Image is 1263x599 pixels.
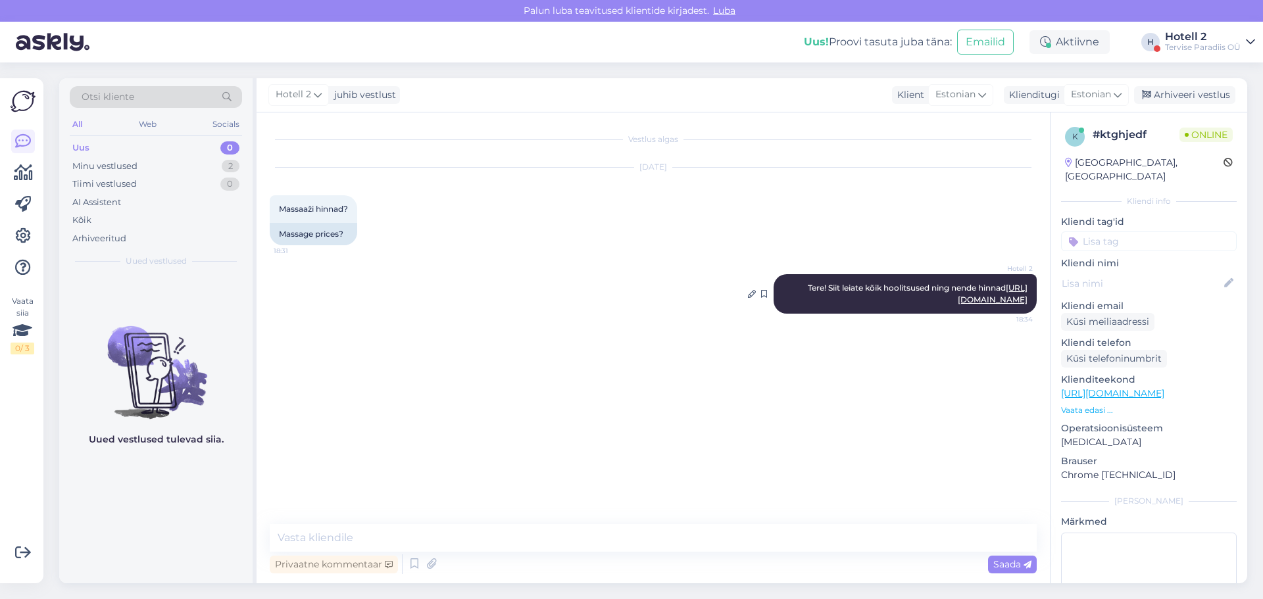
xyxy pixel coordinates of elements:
div: Küsi telefoninumbrit [1061,350,1167,368]
div: All [70,116,85,133]
div: Proovi tasuta juba täna: [804,34,952,50]
p: Klienditeekond [1061,373,1237,387]
a: Hotell 2Tervise Paradiis OÜ [1165,32,1255,53]
div: # ktghjedf [1093,127,1179,143]
p: Märkmed [1061,515,1237,529]
div: Massage prices? [270,223,357,245]
div: juhib vestlust [329,88,396,102]
input: Lisa nimi [1062,276,1222,291]
span: Hotell 2 [983,264,1033,274]
div: Tiimi vestlused [72,178,137,191]
p: Vaata edasi ... [1061,404,1237,416]
div: Socials [210,116,242,133]
div: Tervise Paradiis OÜ [1165,42,1241,53]
div: Vestlus algas [270,133,1037,145]
div: Kõik [72,214,91,227]
p: Kliendi nimi [1061,256,1237,270]
img: No chats [59,302,253,421]
p: [MEDICAL_DATA] [1061,435,1237,449]
p: Uued vestlused tulevad siia. [89,433,224,446]
div: 0 [220,178,239,191]
div: 2 [222,160,239,173]
div: Arhiveeri vestlus [1134,86,1235,104]
span: Massaaži hinnad? [279,204,348,214]
span: Estonian [1071,87,1111,102]
span: 18:34 [983,314,1033,324]
span: k [1072,132,1078,141]
div: H [1141,33,1160,51]
b: Uus! [804,36,829,48]
img: Askly Logo [11,89,36,114]
p: Chrome [TECHNICAL_ID] [1061,468,1237,482]
div: Hotell 2 [1165,32,1241,42]
div: Kliendi info [1061,195,1237,207]
p: Brauser [1061,454,1237,468]
p: Kliendi tag'id [1061,215,1237,229]
span: 18:31 [274,246,323,256]
input: Lisa tag [1061,231,1237,251]
div: Web [136,116,159,133]
div: Klienditugi [1004,88,1060,102]
div: Minu vestlused [72,160,137,173]
span: Tere! Siit leiate kõik hoolitsused ning nende hinnad [808,283,1028,304]
a: [URL][DOMAIN_NAME] [1061,387,1164,399]
p: Kliendi email [1061,299,1237,313]
div: 0 [220,141,239,155]
span: Saada [993,558,1031,570]
button: Emailid [957,30,1014,55]
span: Hotell 2 [276,87,311,102]
div: Aktiivne [1029,30,1110,54]
div: AI Assistent [72,196,121,209]
div: Arhiveeritud [72,232,126,245]
div: [DATE] [270,161,1037,173]
span: Luba [709,5,739,16]
span: Online [1179,128,1233,142]
div: Uus [72,141,89,155]
div: Privaatne kommentaar [270,556,398,573]
div: Klient [892,88,924,102]
span: Estonian [935,87,976,102]
div: Vaata siia [11,295,34,354]
p: Kliendi telefon [1061,336,1237,350]
div: Küsi meiliaadressi [1061,313,1154,331]
div: [GEOGRAPHIC_DATA], [GEOGRAPHIC_DATA] [1065,156,1224,183]
div: [PERSON_NAME] [1061,495,1237,507]
p: Operatsioonisüsteem [1061,421,1237,435]
span: Otsi kliente [82,90,134,104]
div: 0 / 3 [11,343,34,354]
span: Uued vestlused [126,255,187,267]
